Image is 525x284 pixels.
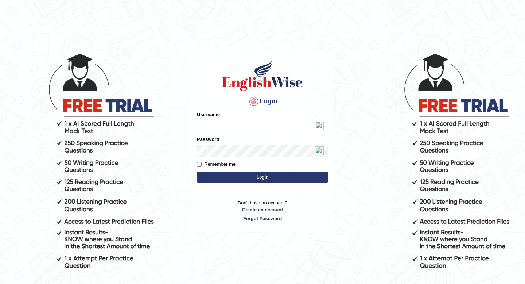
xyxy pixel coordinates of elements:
a: Forgot Password [197,215,328,222]
p: Don't have an account? [197,199,328,222]
img: npw-badge-icon-locked.svg [315,122,324,130]
label: Password [197,136,219,143]
input: Remember me [197,162,202,167]
button: Login [197,172,328,183]
label: Username [197,111,220,118]
label: Remember me [197,161,236,168]
img: npw-badge-icon-locked.svg [315,146,324,155]
img: Logo of English Wise sign in for intelligent practice with AI [221,59,304,92]
a: Create an account [197,206,328,213]
h4: Login [197,96,328,107]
